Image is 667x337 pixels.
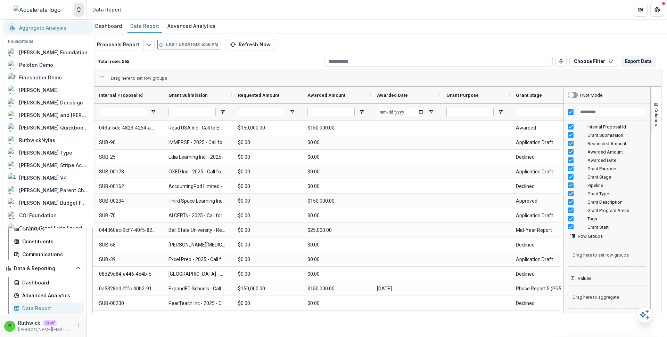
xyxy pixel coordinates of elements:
span: Declined [516,179,573,194]
span: Columns [654,108,659,126]
input: Filter Columns Input [578,108,646,116]
span: SUB-90 [99,135,156,150]
span: $0.00 [238,165,295,179]
div: Data Report [127,21,162,31]
span: $0.00 [307,209,364,223]
span: $0.00 [307,296,364,311]
span: IMMERSE - 2025 - Call for Effective Technology Grant Application [168,135,225,150]
span: OXED Inc - 2025 - Call for Effective Technology Grant Application [168,165,225,179]
a: Communications [11,249,84,260]
a: Data Report [127,19,162,33]
span: Mid-Year Report [516,223,573,237]
span: Awarded Date [587,158,646,163]
button: Refresh Now [226,39,275,50]
span: [DATE] [377,282,434,296]
span: ExpandED Schools - Call to Effective Action - 1 [168,282,225,296]
span: Row Groups [578,234,603,239]
span: Grant Purpose [446,93,479,98]
span: Tags [587,216,646,221]
span: Declined [516,267,573,281]
span: $150,000.00 [307,282,364,296]
p: Total rows: 565 [98,59,321,64]
div: Tags Column [564,214,650,223]
div: Awarded Amount Column [564,148,650,156]
img: Accelerate logo [14,6,61,14]
span: Grant Stage [516,93,542,98]
span: 08d29d84-e446-4d4b-b82f-dfa8a6fab1d4 [99,267,156,281]
div: Ruthwick [8,324,11,328]
input: Requested Amount Filter Input [238,108,285,116]
span: $0.00 [238,179,295,194]
span: Awarded Date [377,93,408,98]
span: $0.00 [307,165,364,179]
div: Grant Description Column [564,198,650,206]
span: Grant Purpose [587,166,646,171]
div: Internal Proposal Id Column [564,123,650,131]
div: Row Groups [564,239,650,271]
button: Get Help [650,3,664,17]
span: Application Draft [516,165,573,179]
span: [GEOGRAPHIC_DATA] - 2025 - Evidence for Impact Letter of Interest Form [168,267,225,281]
span: Approved [516,194,573,208]
div: Grant Purpose Column [564,164,650,173]
span: Read USA Inc - Call to Effective Action - 1 [168,121,225,135]
span: Grant Program Areas [587,208,646,213]
button: Export Data [621,56,656,67]
span: 0a5328bd-fffc-40b2-913d-0aef3525cd7a [99,282,156,296]
div: Requested Amount Column [564,139,650,148]
span: $0.00 [307,252,364,267]
span: Application Draft [516,209,573,223]
button: Open AI Assistant [636,306,653,323]
div: Grant Program Areas Column [564,206,650,214]
button: Open Filter Menu [498,109,503,115]
button: Toggle auto height [555,56,567,67]
span: Declined [516,238,573,252]
span: SUB-00178 [99,165,156,179]
button: Open entity switcher [74,3,84,17]
span: SUB-68 [99,238,156,252]
span: Awarded Amount [587,149,646,155]
span: $0.00 [307,150,364,164]
div: Grantees [22,225,78,232]
a: Advanced Analytics [165,19,218,33]
span: Internal Proposal Id [587,124,646,130]
button: Choose Filter [569,56,618,67]
div: Data Report [22,305,78,312]
button: More [74,322,82,330]
span: $0.00 [307,267,364,281]
span: Application Draft [516,252,573,267]
span: $150,000.00 [238,282,295,296]
span: Awarded [516,121,573,135]
span: Internal Proposal Id [99,93,143,98]
span: SUB-70 [99,209,156,223]
span: [PERSON_NAME][MEDICAL_DATA] - 2025 - Call for Effective Technology Grant Application [168,238,225,252]
span: $0.00 [238,194,295,208]
span: Grant Type [587,191,646,196]
span: SUB-25 [99,150,156,164]
span: $0.00 [238,267,295,281]
div: Communications [22,251,78,258]
div: Row Groups [111,76,167,81]
span: Grant Submission [168,93,208,98]
span: Ball State University - Research - 2 [168,223,225,237]
span: Edia Learning Inc. - 2025 - Call for Effective Technology Grant Application [168,150,225,164]
input: Internal Proposal Id Filter Input [99,108,146,116]
span: $0.00 [238,252,295,267]
span: SUB-00162 [99,179,156,194]
div: Grant Stage Column [564,173,650,181]
span: Values [578,276,591,281]
span: SUB-00230 [99,296,156,311]
span: $25,000.00 [307,223,364,237]
span: Requested Amount [238,93,279,98]
div: Advanced Analytics [165,21,218,31]
span: PeerTeach Inc - 2025 - Call for Effective Technology Grant Application [168,296,225,311]
span: AccountingPod Limited - 2025 - Call for Effective Technology Grant Application [168,179,225,194]
div: Dashboard [22,279,78,286]
p: Last updated: 5:56 PM [166,41,219,48]
button: Open Filter Menu [289,109,295,115]
span: Awarded Amount [307,93,345,98]
p: Ruthwick [18,319,40,327]
div: Dashboard [92,21,125,31]
span: Third Space Learning Inc. - 2025 - Call for Effective Technology Grant Application [168,194,225,208]
input: Grant Purpose Filter Input [446,108,494,116]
